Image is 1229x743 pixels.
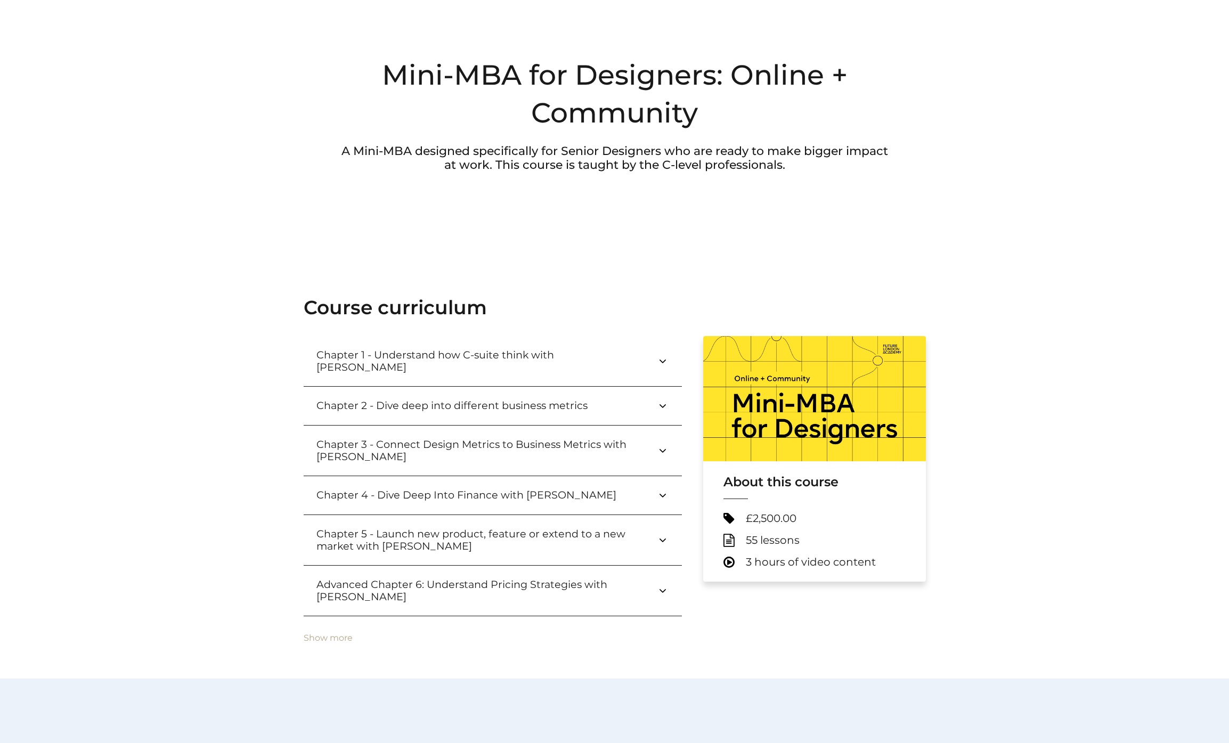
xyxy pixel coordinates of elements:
[316,528,656,552] h3: Chapter 5 - Launch new product, feature or extend to a new market with [PERSON_NAME]
[335,56,894,131] h2: Mini-MBA for Designers: Online + Community
[304,387,682,425] button: Chapter 2 - Dive deep into different business metrics
[746,556,876,569] span: 3 hours of video content
[304,633,353,643] button: Show more
[335,144,894,173] p: A Mini-MBA designed specifically for Senior Designers who are ready to make bigger impact at work...
[316,438,656,463] h3: Chapter 3 - Connect Design Metrics to Business Metrics with [PERSON_NAME]
[304,296,926,319] h2: Course curriculum
[304,336,682,386] button: Chapter 1 - Understand how C-suite think with [PERSON_NAME]
[304,515,682,565] button: Chapter 5 - Launch new product, feature or extend to a new market with [PERSON_NAME]
[746,534,800,547] span: 55 lessons
[304,476,682,515] button: Chapter 4 - Dive Deep Into Finance with [PERSON_NAME]
[316,578,656,603] h3: Advanced Chapter 6: Understand Pricing Strategies with [PERSON_NAME]
[316,399,605,412] h3: Chapter 2 - Dive deep into different business metrics
[746,512,796,525] span: £2,500.00
[304,566,682,616] button: Advanced Chapter 6: Understand Pricing Strategies with [PERSON_NAME]
[316,349,656,373] h3: Chapter 1 - Understand how C-suite think with [PERSON_NAME]
[723,474,906,490] h3: About this course
[316,489,633,501] h3: Chapter 4 - Dive Deep Into Finance with [PERSON_NAME]
[304,426,682,476] button: Chapter 3 - Connect Design Metrics to Business Metrics with [PERSON_NAME]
